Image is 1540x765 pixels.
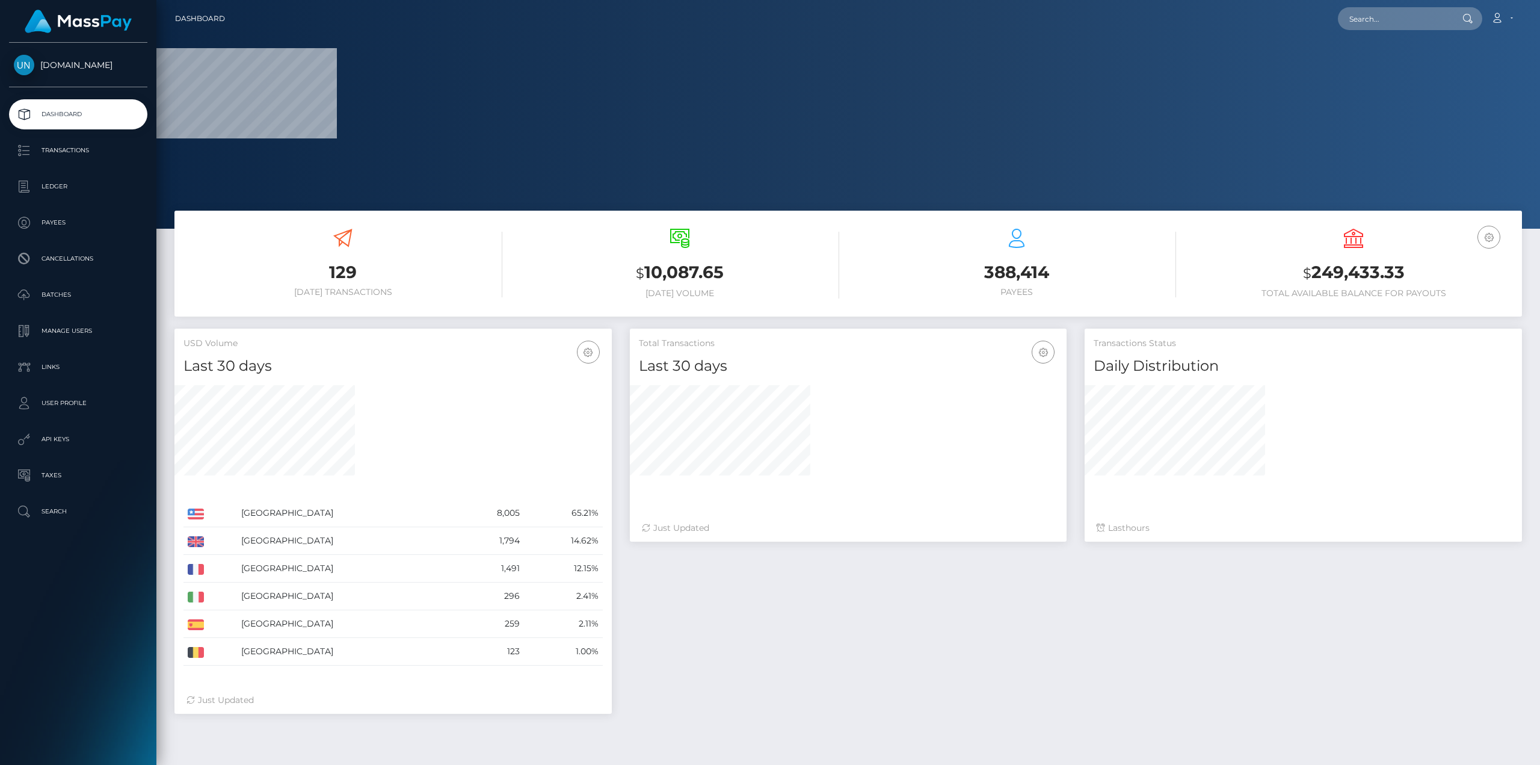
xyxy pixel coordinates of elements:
[1194,288,1513,299] h6: Total Available Balance for Payouts
[642,522,1055,534] div: Just Updated
[524,610,603,638] td: 2.11%
[456,610,524,638] td: 259
[1094,338,1513,350] h5: Transactions Status
[9,99,147,129] a: Dashboard
[9,352,147,382] a: Links
[524,583,603,610] td: 2.41%
[237,527,456,555] td: [GEOGRAPHIC_DATA]
[520,288,839,299] h6: [DATE] Volume
[524,555,603,583] td: 12.15%
[9,244,147,274] a: Cancellations
[14,394,143,412] p: User Profile
[9,172,147,202] a: Ledger
[1303,265,1311,282] small: $
[14,322,143,340] p: Manage Users
[1097,522,1510,534] div: Last hours
[639,356,1058,377] h4: Last 30 days
[14,250,143,268] p: Cancellations
[237,500,456,527] td: [GEOGRAPHIC_DATA]
[25,10,132,33] img: MassPay Logo
[524,638,603,666] td: 1.00%
[14,55,34,75] img: Unlockt.me
[14,358,143,376] p: Links
[188,619,204,630] img: ES.png
[857,261,1176,284] h3: 388,414
[524,500,603,527] td: 65.21%
[14,466,143,485] p: Taxes
[237,555,456,583] td: [GEOGRAPHIC_DATA]
[188,647,204,658] img: BE.png
[1338,7,1451,30] input: Search...
[188,536,204,547] img: GB.png
[14,178,143,196] p: Ledger
[636,265,644,282] small: $
[639,338,1058,350] h5: Total Transactions
[14,286,143,304] p: Batches
[237,610,456,638] td: [GEOGRAPHIC_DATA]
[14,214,143,232] p: Payees
[14,141,143,160] p: Transactions
[9,497,147,527] a: Search
[456,500,524,527] td: 8,005
[183,356,603,377] h4: Last 30 days
[186,694,600,707] div: Just Updated
[857,287,1176,297] h6: Payees
[1194,261,1513,285] h3: 249,433.33
[9,208,147,238] a: Payees
[456,638,524,666] td: 123
[188,592,204,602] img: IT.png
[183,338,603,350] h5: USD Volume
[183,261,502,284] h3: 129
[456,583,524,610] td: 296
[456,555,524,583] td: 1,491
[9,388,147,418] a: User Profile
[188,564,204,575] img: FR.png
[237,583,456,610] td: [GEOGRAPHIC_DATA]
[183,287,502,297] h6: [DATE] Transactions
[520,261,839,285] h3: 10,087.65
[14,503,143,521] p: Search
[456,527,524,555] td: 1,794
[9,316,147,346] a: Manage Users
[9,135,147,166] a: Transactions
[9,460,147,491] a: Taxes
[14,105,143,123] p: Dashboard
[524,527,603,555] td: 14.62%
[9,60,147,70] span: [DOMAIN_NAME]
[1094,356,1513,377] h4: Daily Distribution
[9,424,147,454] a: API Keys
[237,638,456,666] td: [GEOGRAPHIC_DATA]
[188,509,204,519] img: US.png
[14,430,143,448] p: API Keys
[9,280,147,310] a: Batches
[175,6,225,31] a: Dashboard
